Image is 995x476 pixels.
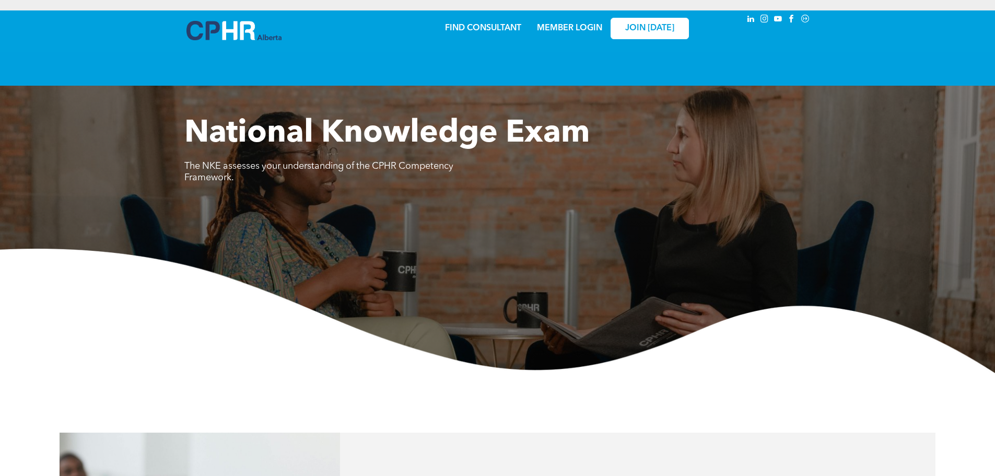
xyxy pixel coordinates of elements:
a: youtube [772,13,784,27]
a: instagram [759,13,770,27]
a: FIND CONSULTANT [445,24,521,32]
a: linkedin [745,13,757,27]
a: facebook [786,13,798,27]
span: JOIN [DATE] [625,24,674,33]
a: JOIN [DATE] [611,18,689,39]
img: A blue and white logo for cp alberta [186,21,282,40]
span: National Knowledge Exam [184,118,590,149]
a: MEMBER LOGIN [537,24,602,32]
span: The NKE assesses your understanding of the CPHR Competency Framework. [184,161,453,182]
a: Social network [800,13,811,27]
